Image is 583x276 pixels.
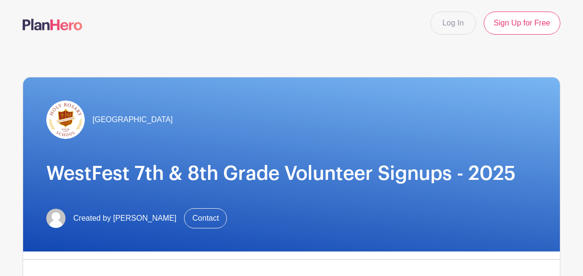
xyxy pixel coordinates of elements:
[184,208,227,228] a: Contact
[23,19,82,30] img: logo-507f7623f17ff9eddc593b1ce0a138ce2505c220e1c5a4e2b4648c50719b7d32.svg
[484,12,560,35] a: Sign Up for Free
[46,100,85,139] img: hr-logo-circle.png
[46,209,66,228] img: default-ce2991bfa6775e67f084385cd625a349d9dcbb7a52a09fb2fda1e96e2d18dcdb.png
[93,114,173,125] span: [GEOGRAPHIC_DATA]
[46,162,537,185] h1: WestFest 7th & 8th Grade Volunteer Signups - 2025
[430,12,476,35] a: Log In
[73,213,176,224] span: Created by [PERSON_NAME]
